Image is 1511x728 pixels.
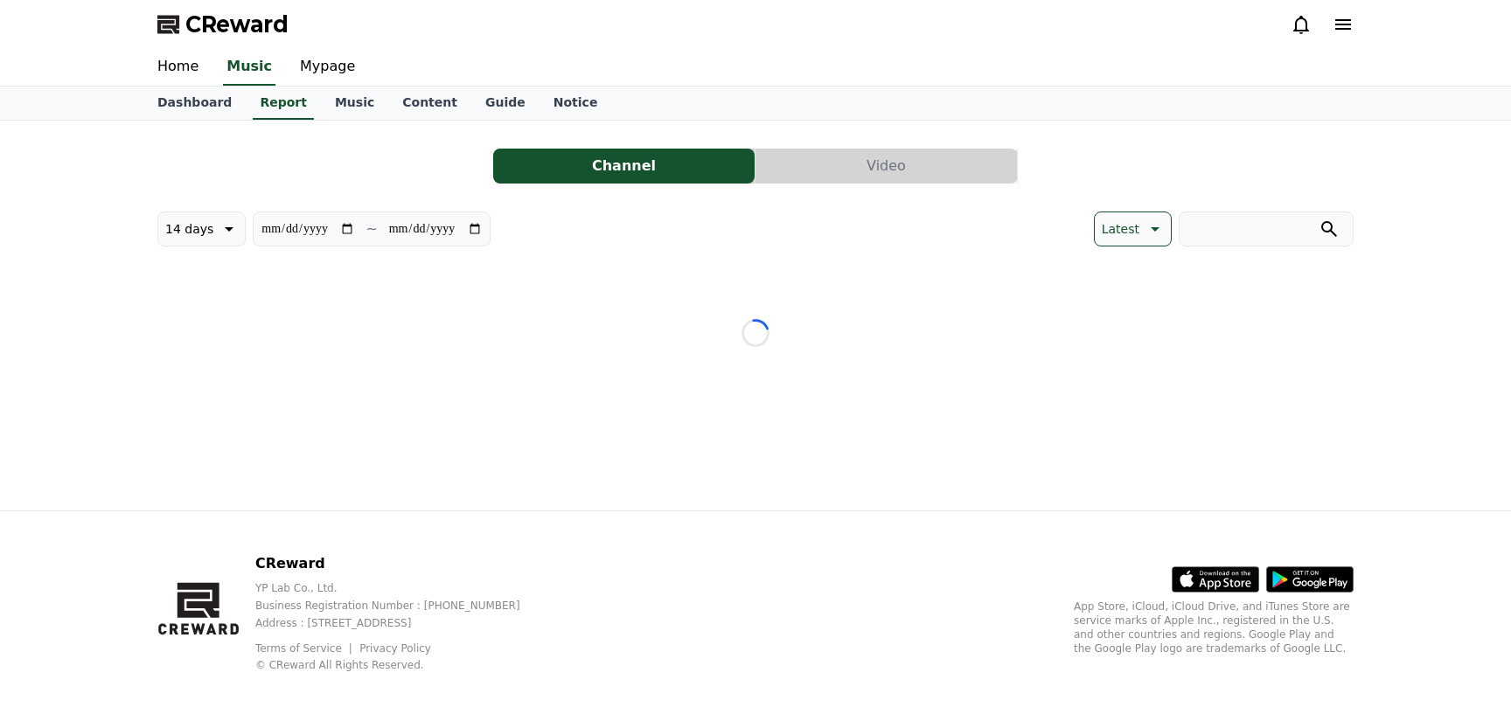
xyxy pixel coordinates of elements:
[255,642,355,655] a: Terms of Service
[143,49,212,86] a: Home
[359,642,431,655] a: Privacy Policy
[253,87,314,120] a: Report
[366,218,377,239] p: ~
[143,87,246,120] a: Dashboard
[255,581,548,595] p: YP Lab Co., Ltd.
[755,149,1018,184] a: Video
[388,87,471,120] a: Content
[255,658,548,672] p: © CReward All Rights Reserved.
[540,87,612,120] a: Notice
[185,10,289,38] span: CReward
[255,553,548,574] p: CReward
[157,211,246,246] button: 14 days
[165,217,213,241] p: 14 days
[1102,217,1139,241] p: Latest
[255,599,548,613] p: Business Registration Number : [PHONE_NUMBER]
[493,149,755,184] button: Channel
[1074,600,1354,655] p: App Store, iCloud, iCloud Drive, and iTunes Store are service marks of Apple Inc., registered in ...
[255,616,548,630] p: Address : [STREET_ADDRESS]
[471,87,540,120] a: Guide
[223,49,275,86] a: Music
[1094,211,1172,246] button: Latest
[286,49,369,86] a: Mypage
[157,10,289,38] a: CReward
[321,87,388,120] a: Music
[755,149,1017,184] button: Video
